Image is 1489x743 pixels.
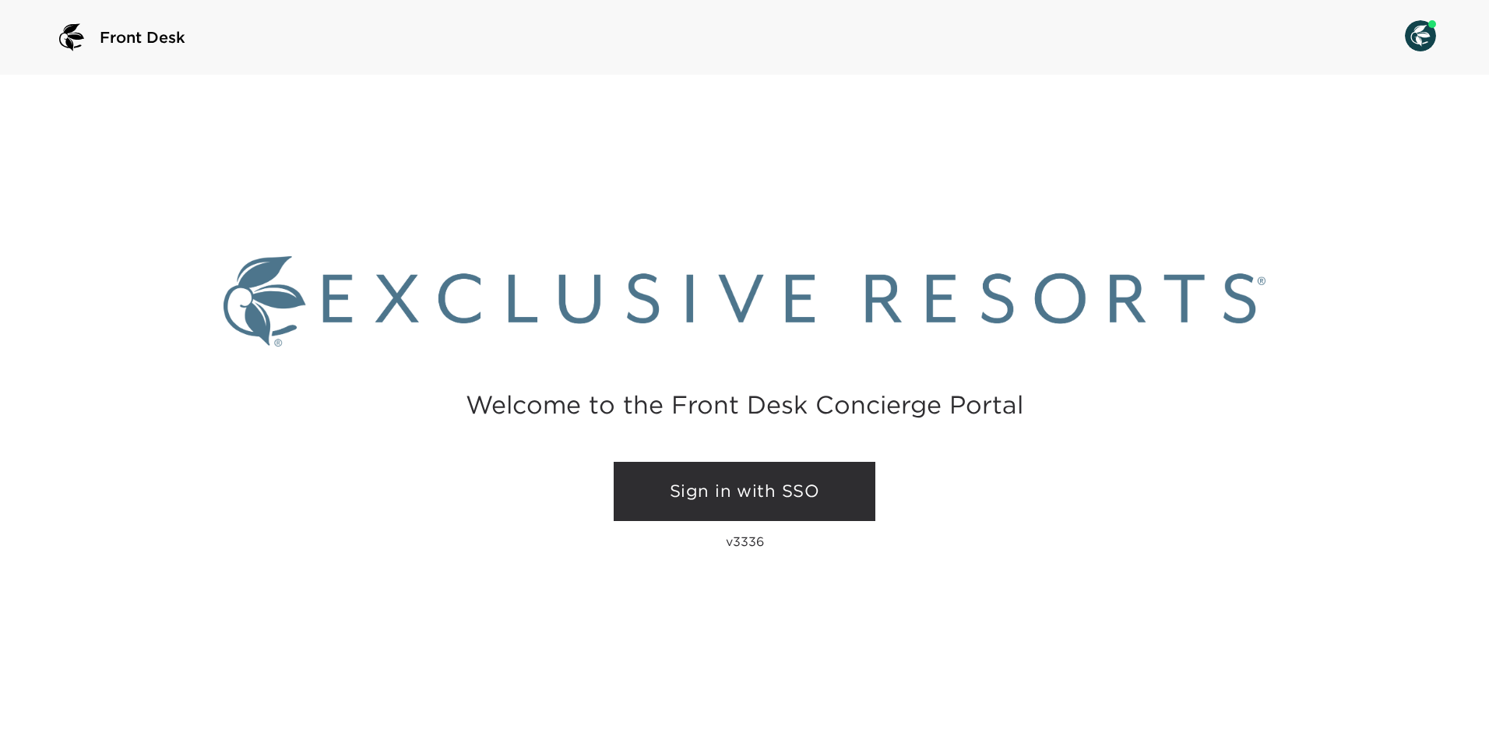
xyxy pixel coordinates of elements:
[53,19,90,56] img: logo
[1405,20,1436,51] img: User
[100,26,185,48] span: Front Desk
[614,462,875,521] a: Sign in with SSO
[466,393,1023,417] h2: Welcome to the Front Desk Concierge Portal
[224,256,1265,347] img: Exclusive Resorts logo
[726,533,764,549] p: v3336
